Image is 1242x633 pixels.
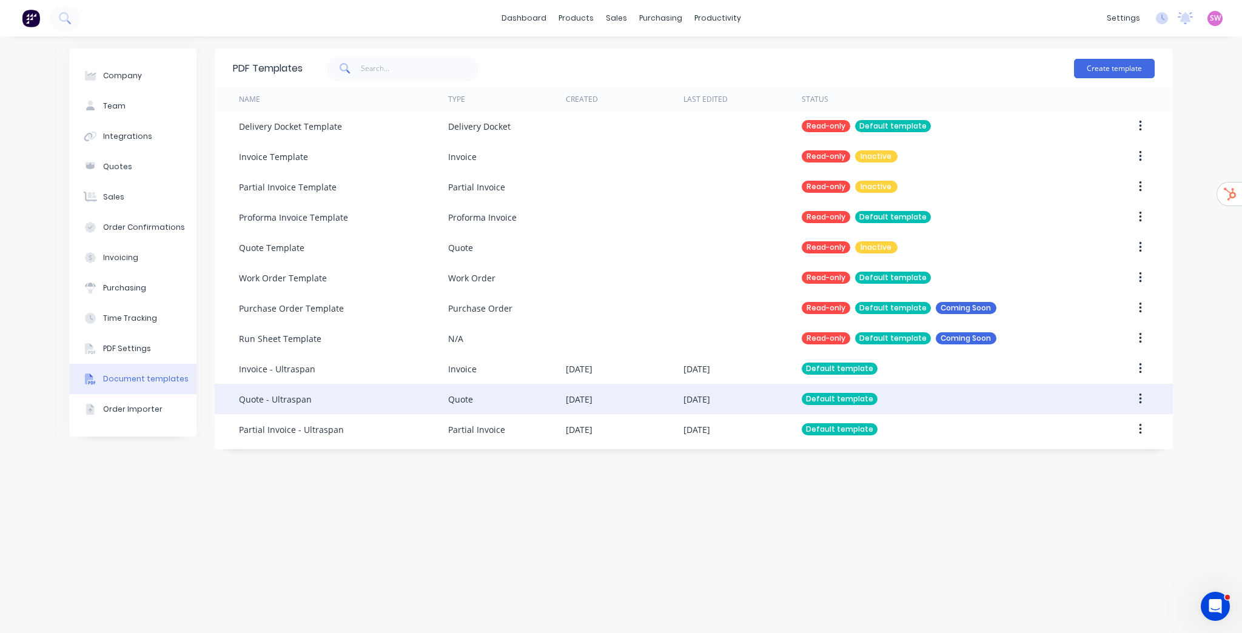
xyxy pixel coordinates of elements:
[239,423,344,436] div: Partial Invoice - Ultraspan
[566,393,592,406] div: [DATE]
[69,303,196,333] button: Time Tracking
[233,61,303,76] div: PDF Templates
[239,241,304,254] div: Quote Template
[802,94,828,105] div: Status
[855,241,898,253] div: Inactive
[103,313,157,324] div: Time Tracking
[69,182,196,212] button: Sales
[69,91,196,121] button: Team
[69,243,196,273] button: Invoicing
[802,302,850,314] div: Read-only
[600,9,633,27] div: sales
[683,94,728,105] div: Last Edited
[239,363,315,375] div: Invoice - Ultraspan
[802,423,878,435] div: Default template
[448,150,477,163] div: Invoice
[103,192,124,203] div: Sales
[683,363,710,375] div: [DATE]
[448,241,473,254] div: Quote
[448,272,495,284] div: Work Order
[69,273,196,303] button: Purchasing
[566,423,592,436] div: [DATE]
[802,211,850,223] div: Read-only
[855,120,931,132] div: Default template
[69,212,196,243] button: Order Confirmations
[448,423,505,436] div: Partial Invoice
[239,332,321,345] div: Run Sheet Template
[239,94,260,105] div: Name
[633,9,688,27] div: purchasing
[495,9,552,27] a: dashboard
[103,343,151,354] div: PDF Settings
[103,404,163,415] div: Order Importer
[552,9,600,27] div: products
[448,94,465,105] div: Type
[855,181,898,193] div: Inactive
[936,332,996,344] div: Coming Soon
[69,152,196,182] button: Quotes
[239,302,344,315] div: Purchase Order Template
[802,363,878,375] div: Default template
[683,423,710,436] div: [DATE]
[239,150,308,163] div: Invoice Template
[103,70,142,81] div: Company
[448,332,463,345] div: N/A
[22,9,40,27] img: Factory
[683,393,710,406] div: [DATE]
[103,161,132,172] div: Quotes
[1101,9,1146,27] div: settings
[103,131,152,142] div: Integrations
[1074,59,1155,78] button: Create template
[1201,592,1230,621] iframe: Intercom live chat
[239,211,348,224] div: Proforma Invoice Template
[239,393,312,406] div: Quote - Ultraspan
[239,120,342,133] div: Delivery Docket Template
[855,302,931,314] div: Default template
[448,302,512,315] div: Purchase Order
[239,272,327,284] div: Work Order Template
[1210,13,1221,24] span: SW
[855,150,898,162] div: Inactive
[855,272,931,284] div: Default template
[802,150,850,162] div: Read-only
[103,373,189,384] div: Document templates
[103,283,146,293] div: Purchasing
[103,252,138,263] div: Invoicing
[69,333,196,364] button: PDF Settings
[566,94,598,105] div: Created
[448,211,517,224] div: Proforma Invoice
[448,120,511,133] div: Delivery Docket
[855,332,931,344] div: Default template
[802,181,850,193] div: Read-only
[802,332,850,344] div: Read-only
[448,363,477,375] div: Invoice
[802,272,850,284] div: Read-only
[69,121,196,152] button: Integrations
[69,394,196,424] button: Order Importer
[448,181,505,193] div: Partial Invoice
[855,211,931,223] div: Default template
[361,56,479,81] input: Search...
[802,120,850,132] div: Read-only
[802,241,850,253] div: Read-only
[239,181,337,193] div: Partial Invoice Template
[688,9,747,27] div: productivity
[566,363,592,375] div: [DATE]
[69,364,196,394] button: Document templates
[103,222,185,233] div: Order Confirmations
[103,101,126,112] div: Team
[69,61,196,91] button: Company
[448,393,473,406] div: Quote
[936,302,996,314] div: Coming Soon
[802,393,878,405] div: Default template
